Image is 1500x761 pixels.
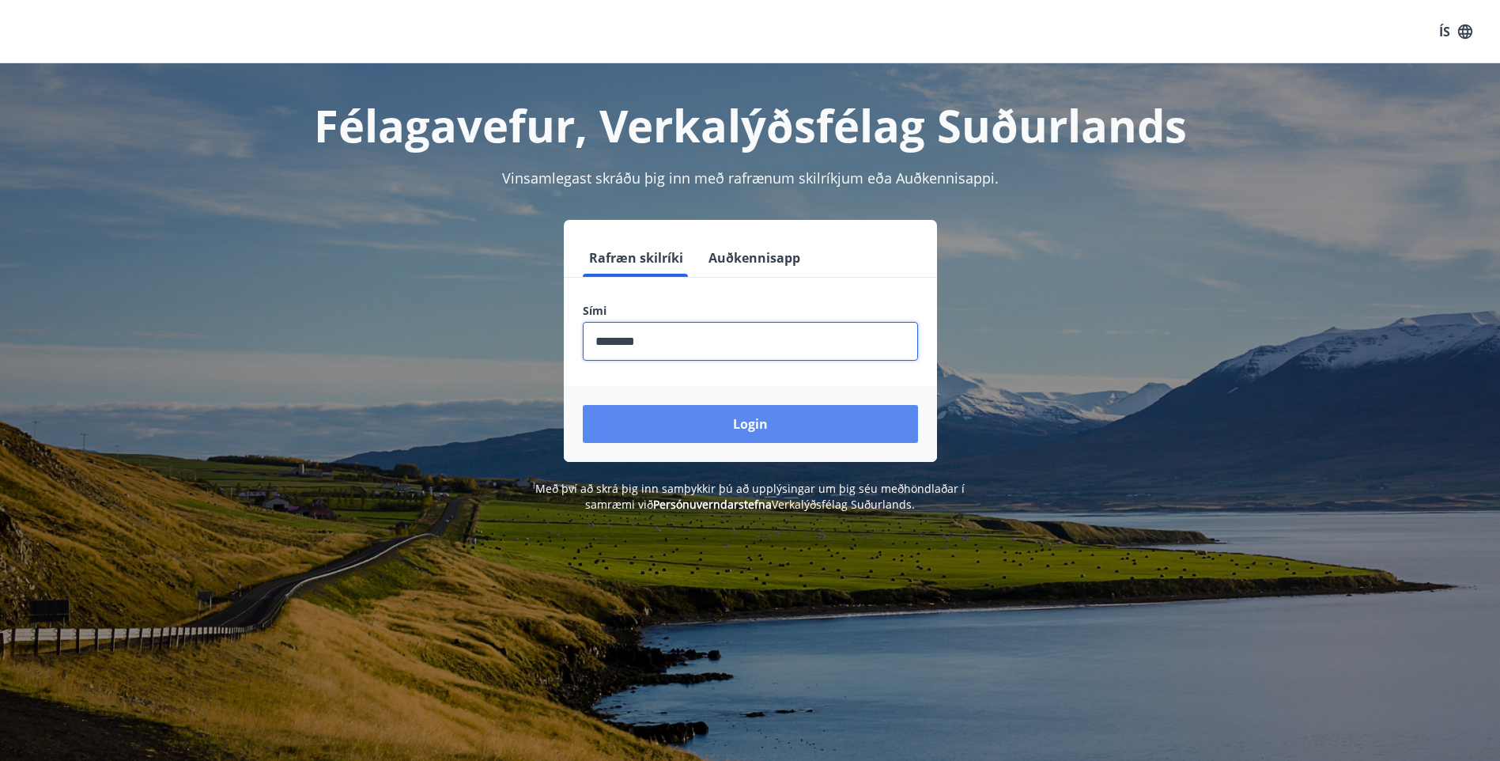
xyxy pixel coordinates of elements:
[1430,17,1481,46] button: ÍS
[583,239,690,277] button: Rafræn skilríki
[702,239,807,277] button: Auðkennisapp
[653,497,772,512] a: Persónuverndarstefna
[502,168,999,187] span: Vinsamlegast skráðu þig inn með rafrænum skilríkjum eða Auðkennisappi.
[583,303,918,319] label: Sími
[583,405,918,443] button: Login
[535,481,965,512] span: Með því að skrá þig inn samþykkir þú að upplýsingar um þig séu meðhöndlaðar í samræmi við Verkalý...
[200,95,1301,155] h1: Félagavefur, Verkalýðsfélag Suðurlands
